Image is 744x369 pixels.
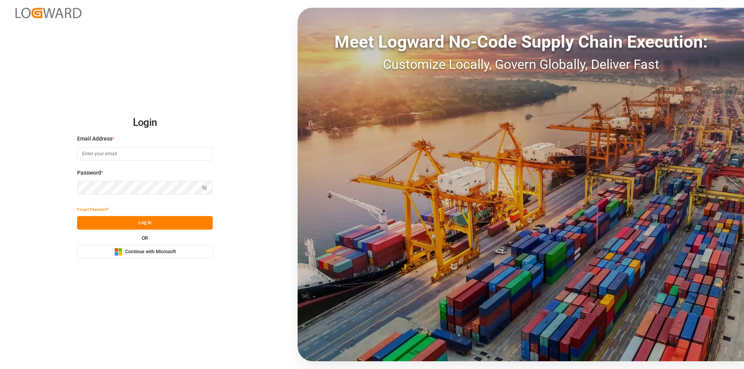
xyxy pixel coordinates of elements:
[142,236,148,240] small: OR
[77,216,213,230] button: Log In
[77,169,101,177] span: Password
[298,55,744,74] div: Customize Locally, Govern Globally, Deliver Fast
[77,135,112,143] span: Email Address
[77,245,213,259] button: Continue with Microsoft
[15,8,81,18] img: Logward_new_orange.png
[77,110,213,135] h2: Login
[125,249,176,256] span: Continue with Microsoft
[298,29,744,55] div: Meet Logward No-Code Supply Chain Execution:
[77,147,213,161] input: Enter your email
[77,203,109,216] button: Forgot Password?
